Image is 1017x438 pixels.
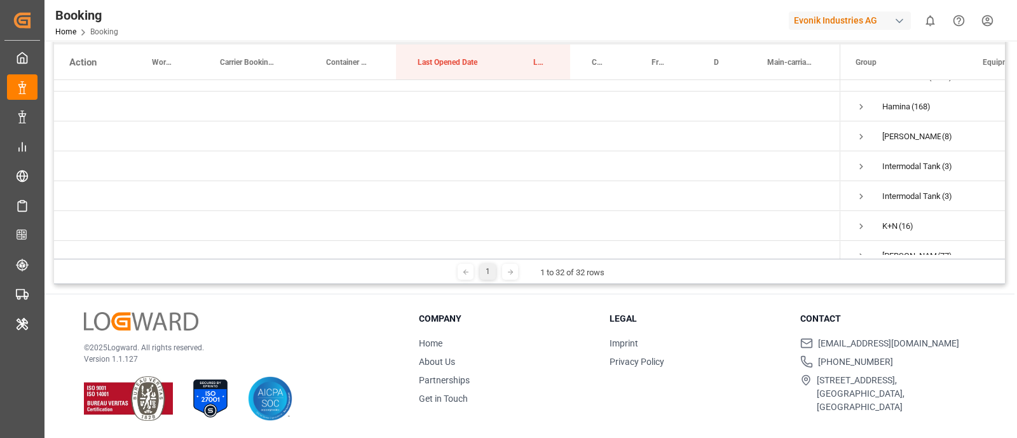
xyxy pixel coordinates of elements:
div: Press SPACE to select this row. [54,241,840,271]
span: Delivery No. [714,58,719,67]
img: Logward Logo [84,312,198,331]
a: About Us [419,357,455,367]
div: Intermodal Tank TransportEurope N.V. [882,182,941,211]
div: [PERSON_NAME] [882,242,936,271]
div: 1 [480,264,496,280]
h3: Contact [800,312,975,325]
span: Carrier Booking No. [220,58,278,67]
div: Press SPACE to select this row. [54,211,840,241]
span: [EMAIL_ADDRESS][DOMAIN_NAME] [818,337,959,350]
span: (3) [942,152,952,181]
div: Hamina [882,92,910,121]
span: Main-carriage No. [767,58,814,67]
div: Action [69,57,97,68]
div: Intermodal Tank Transport (TC Operator) [882,152,941,181]
div: 1 to 32 of 32 rows [540,266,604,279]
span: (77) [938,242,952,271]
a: Privacy Policy [610,357,664,367]
a: Home [419,338,442,348]
span: (3) [942,182,952,211]
h3: Legal [610,312,784,325]
a: Partnerships [419,375,470,385]
span: Last Opened Date [418,58,477,67]
a: Get in Touch [419,394,468,404]
p: © 2025 Logward. All rights reserved. [84,342,387,353]
div: Press SPACE to select this row. [54,151,840,181]
div: Evonik Industries AG [789,11,911,30]
div: Press SPACE to select this row. [54,181,840,211]
span: Group [856,58,877,67]
span: Work Status [152,58,172,67]
div: [PERSON_NAME] Global Transport BV [882,122,941,151]
span: Freight Forwarder's Reference No. [652,58,665,67]
span: [STREET_ADDRESS], [GEOGRAPHIC_DATA], [GEOGRAPHIC_DATA] [817,374,975,414]
a: Home [55,27,76,36]
img: ISO 27001 Certification [188,376,233,421]
span: (16) [899,212,913,241]
button: Help Center [945,6,973,35]
div: Booking [55,6,118,25]
h3: Company [419,312,594,325]
button: show 0 new notifications [916,6,945,35]
div: K+N [882,212,898,241]
a: Imprint [610,338,638,348]
span: Carrier SCAC [592,58,603,67]
span: [PHONE_NUMBER] [818,355,893,369]
span: (8) [942,122,952,151]
img: AICPA SOC [248,376,292,421]
button: Evonik Industries AG [789,8,916,32]
img: ISO 9001 & ISO 14001 Certification [84,376,173,421]
span: Container No. [326,58,369,67]
p: Version 1.1.127 [84,353,387,365]
span: (168) [911,92,931,121]
div: Press SPACE to select this row. [54,121,840,151]
div: Press SPACE to select this row. [54,92,840,121]
span: Last Opened By [533,58,543,67]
